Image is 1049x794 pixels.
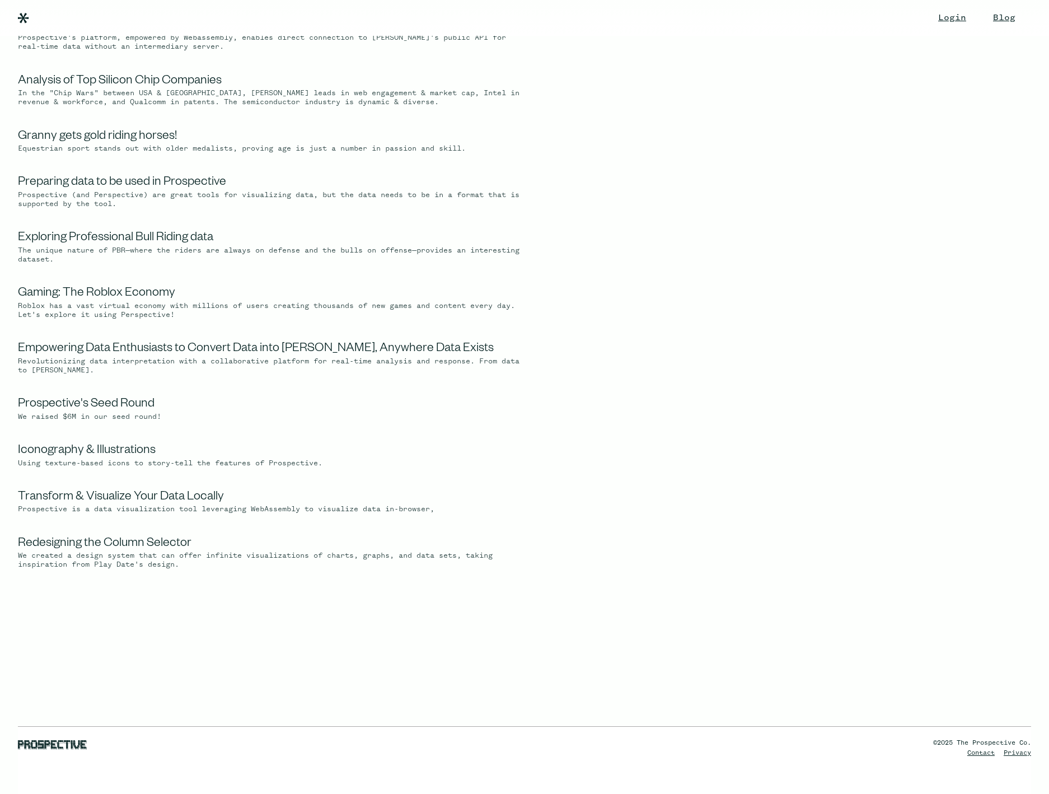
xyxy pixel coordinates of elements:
div: ©2025 The Prospective Co. [933,738,1031,748]
div: Equestrian sport stands out with older medalists, proving age is just a number in passion and skill. [18,144,519,153]
a: Preparing data to be used in Prospective [18,176,226,190]
div: We raised $6M in our seed round! [18,413,519,422]
a: Redesigning the Column Selector [18,538,191,551]
div: Prospective is a data visualization tool leveraging WebAssembly to visualize data in-browser, [18,505,519,514]
a: Privacy [1004,750,1031,756]
a: Iconography & Illustrations [18,445,156,458]
a: Transform & Visualize Your Data Locally [18,491,224,505]
div: Revolutionizing data interpretation with a collaborative platform for real-time analysis and resp... [18,357,519,376]
div: Prospective (and Perspective) are great tools for visualizing data, but the data needs to be in a... [18,191,519,209]
a: Contact [967,750,995,756]
div: Roblox has a vast virtual economy with millions of users creating thousands of new games and cont... [18,302,519,320]
a: Granny gets gold riding horses! [18,130,177,144]
div: We created a design system that can offer infinite visualizations of charts, graphs, and data set... [18,552,519,570]
a: Analysis of Top Silicon Chip Companies [18,75,222,88]
div: Using texture-based icons to story-tell the features of Prospective. [18,459,519,468]
a: Gaming: The Roblox Economy [18,287,175,301]
a: Exploring Professional Bull Riding data [18,232,213,245]
div: Prospective's platform, empowered by Webassembly, enables direct connection to [PERSON_NAME]'s pu... [18,34,519,52]
div: In the "Chip Wars" between USA & [GEOGRAPHIC_DATA], [PERSON_NAME] leads in web engagement & marke... [18,89,519,108]
div: The unique nature of PBR—where the riders are always on defense and the bulls on offense—provides... [18,246,519,265]
a: Prospective's Seed Round [18,398,154,412]
a: Empowering Data Enthusiasts to Convert Data into [PERSON_NAME], Anywhere Data Exists [18,343,494,356]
